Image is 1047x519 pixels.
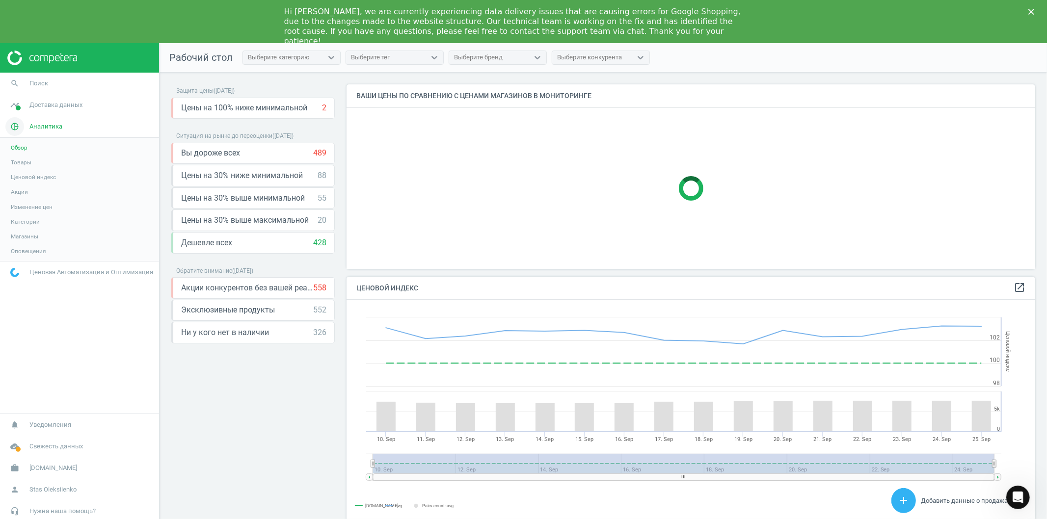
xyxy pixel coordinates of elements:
button: add [891,488,916,513]
tspan: 22. Sep [853,436,871,442]
i: pie_chart_outlined [5,117,24,136]
tspan: Pairs count: avg [423,503,454,508]
iframe: Intercom live chat [1006,486,1030,509]
text: 0 [997,426,1000,432]
h4: Ценовой индекс [347,277,1035,300]
div: Выберите тег [351,53,390,62]
span: Цены на 30% ниже минимальной [181,170,303,181]
tspan: [DOMAIN_NAME] [365,503,398,508]
tspan: 12. Sep [456,436,475,442]
span: Ценовой индекс [11,173,56,181]
span: Stas Oleksiienko [29,485,77,494]
tspan: avg [395,503,402,508]
tspan: 21. Sep [814,436,832,442]
span: Обратите внимание [176,267,232,274]
img: wGWNvw8QSZomAAAAABJRU5ErkJggg== [10,268,19,277]
a: open_in_new [1014,282,1025,294]
i: timeline [5,96,24,114]
text: 100 [990,357,1000,363]
tspan: 14. Sep [536,436,554,442]
div: 552 [313,305,326,315]
img: ajHJNr6hYgQAAAAASUVORK5CYII= [7,51,77,65]
text: 98 [993,380,1000,387]
i: person [5,480,24,499]
span: Ситуация на рынке до переоценки [176,132,272,139]
tspan: 17. Sep [655,436,673,442]
text: 5k [994,406,1000,412]
div: 55 [318,193,326,204]
tspan: 18. Sep [695,436,713,442]
i: notifications [5,415,24,434]
div: Выберите конкурента [557,53,622,62]
span: Уведомления [29,420,71,429]
span: Цены на 100% ниже минимальной [181,103,307,113]
span: Эксклюзивные продукты [181,305,275,315]
div: Закрити [1028,9,1038,15]
span: Дешевле всех [181,237,232,248]
div: 88 [318,170,326,181]
span: Цены на 30% выше минимальной [181,193,305,204]
div: Выберите категорию [248,53,310,62]
tspan: 19. Sep [734,436,752,442]
tspan: 10. Sep [377,436,395,442]
span: Цены на 30% выше максимальной [181,215,309,226]
div: Выберите бренд [454,53,503,62]
i: open_in_new [1014,282,1025,293]
span: [DOMAIN_NAME] [29,464,77,472]
h4: Ваши цены по сравнению с ценами магазинов в мониторинге [347,84,1035,107]
span: Рабочий стол [169,52,233,63]
i: work [5,459,24,477]
span: Акции [11,188,28,196]
tspan: 16. Sep [615,436,633,442]
span: ( [DATE] ) [214,87,235,94]
tspan: 23. Sep [893,436,911,442]
span: Изменение цен [11,203,53,211]
span: Аналитика [29,122,62,131]
i: cloud_done [5,437,24,456]
tspan: Ценовой индекс [1005,332,1011,372]
i: search [5,74,24,93]
tspan: 24. Sep [933,436,951,442]
tspan: 20. Sep [774,436,792,442]
div: 326 [313,327,326,338]
span: Добавить данные о продажах [921,497,1011,504]
span: Акции конкурентов без вашей реакции [181,283,313,293]
div: 489 [313,148,326,158]
span: Защита цены [176,87,214,94]
div: 428 [313,237,326,248]
span: Оповещения [11,247,46,255]
span: ( [DATE] ) [272,132,294,139]
div: 2 [322,103,326,113]
tspan: 15. Sep [575,436,593,442]
i: add [898,494,910,506]
span: Свежесть данных [29,442,83,451]
span: Ни у кого нет в наличии [181,327,269,338]
div: 20 [318,215,326,226]
text: 102 [990,334,1000,341]
div: Hi [PERSON_NAME], we are currently experiencing data delivery issues that are causing errors for ... [284,7,748,46]
div: 558 [313,283,326,293]
span: Доставка данных [29,101,82,109]
tspan: 25. Sep [972,436,991,442]
span: Нужна наша помощь? [29,507,96,516]
span: Вы дороже всех [181,148,240,158]
tspan: 11. Sep [417,436,435,442]
tspan: 13. Sep [496,436,514,442]
span: Поиск [29,79,48,88]
span: Ценовая Автоматизация и Оптимизация [29,268,153,277]
span: Обзор [11,144,27,152]
span: Товары [11,158,31,166]
span: Магазины [11,233,38,240]
span: ( [DATE] ) [232,267,253,274]
span: Категории [11,218,40,226]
